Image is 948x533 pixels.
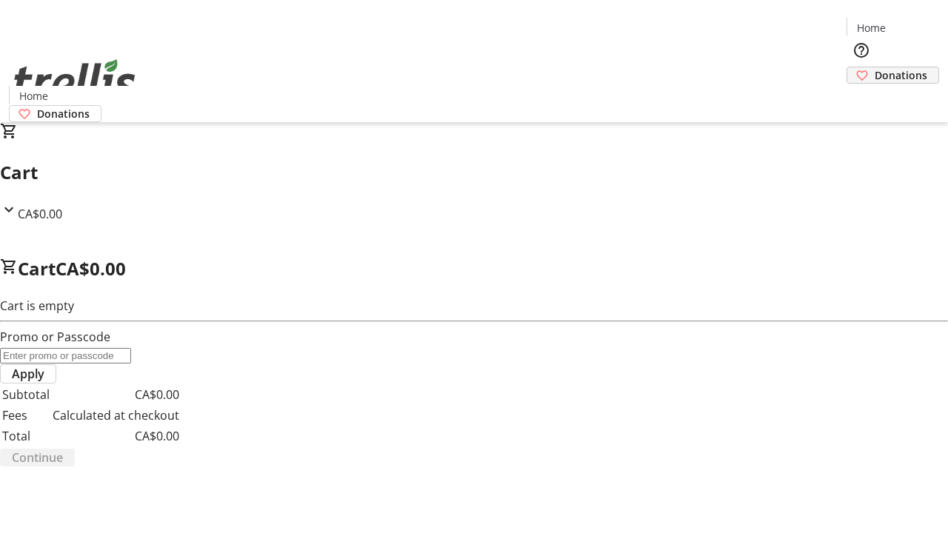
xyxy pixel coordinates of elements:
[875,67,927,83] span: Donations
[9,105,101,122] a: Donations
[1,406,50,425] td: Fees
[37,106,90,121] span: Donations
[847,84,876,113] button: Cart
[10,88,57,104] a: Home
[19,88,48,104] span: Home
[52,385,180,404] td: CA$0.00
[1,385,50,404] td: Subtotal
[857,20,886,36] span: Home
[18,206,62,222] span: CA$0.00
[847,36,876,65] button: Help
[12,365,44,383] span: Apply
[52,406,180,425] td: Calculated at checkout
[847,67,939,84] a: Donations
[1,426,50,446] td: Total
[9,43,141,117] img: Orient E2E Organization yz4uE5cYhF's Logo
[56,256,126,281] span: CA$0.00
[847,20,895,36] a: Home
[52,426,180,446] td: CA$0.00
